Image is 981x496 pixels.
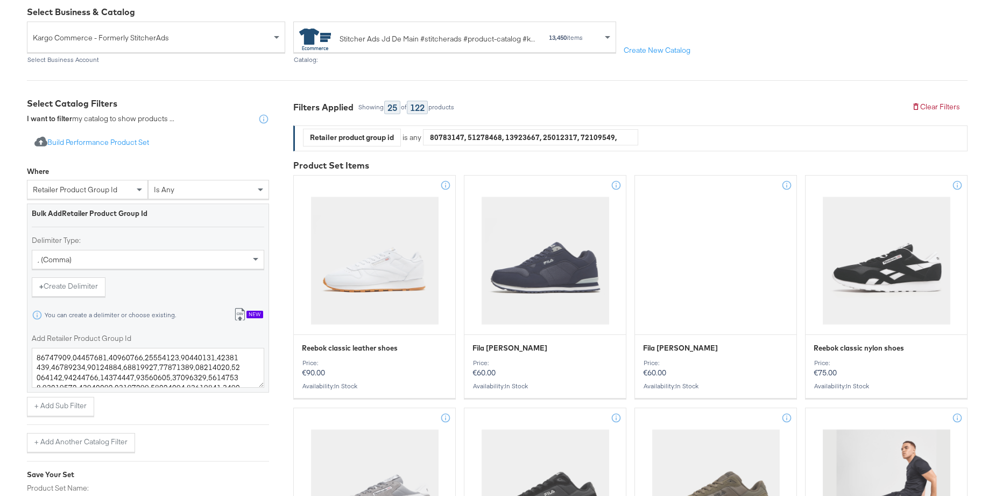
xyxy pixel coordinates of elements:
span: Fila Cress [472,343,547,353]
div: items [548,34,583,41]
span: in stock [846,382,869,390]
div: Where [27,166,49,177]
p: €90.00 [302,359,447,378]
div: Availability : [302,382,447,390]
button: Create New Catalog [616,41,698,60]
span: in stock [505,382,528,390]
div: Price: [302,359,447,367]
div: You can create a delimiter or choose existing. [44,311,177,319]
div: Retailer product group id [304,129,400,146]
span: in stock [675,382,698,390]
div: Select Catalog Filters [27,97,269,110]
label: Add Retailer Product Group Id [32,333,264,344]
span: , (comma) [38,255,72,264]
div: is any [401,132,423,143]
div: Price: [814,359,959,367]
div: Availability : [472,382,618,390]
div: 122 [407,101,428,114]
div: Select Business & Catalog [27,6,968,18]
span: in stock [334,382,357,390]
button: New [226,305,271,325]
div: Product Set Items [293,159,968,172]
p: €75.00 [814,359,959,378]
div: Stitcher Ads Jd De Main #stitcherads #product-catalog #keep [340,33,538,45]
button: + Add Another Catalog Filter [27,433,135,452]
button: Clear Filters [904,97,968,117]
strong: 13,450 [549,33,567,41]
div: products [428,103,455,111]
div: New [246,311,263,318]
div: Showing [358,103,384,111]
p: €60.00 [472,359,618,378]
button: + Add Sub Filter [27,397,94,416]
label: Delimiter Type: [32,235,264,246]
textarea: 86747909,04457681,40960766,25554123,90440131,42381439,46789234,90124884,68819927,77871389,0821402... [32,348,264,388]
span: Kargo Commerce - Formerly StitcherAds [33,29,271,47]
div: Price: [472,359,618,367]
p: €60.00 [643,359,788,378]
div: Availability : [643,382,788,390]
label: Product Set Name: [27,483,269,493]
strong: + [39,281,44,291]
div: of [400,103,407,111]
div: 80783147, 51278468, 13923667, 25012317, 72109549, 71874244, 23667079, 41965860, 89227615, 8877953... [424,129,638,145]
span: retailer product group id [33,185,117,194]
span: Fila Cress [643,343,718,353]
button: +Create Delimiter [32,277,105,297]
div: Bulk Add Retailer Product Group Id [32,208,264,219]
div: my catalog to show products ... [27,114,174,124]
div: Price: [643,359,788,367]
div: 25 [384,101,400,114]
button: Build Performance Product Set [27,133,157,153]
span: Reebok classic leather shoes [302,343,398,353]
div: Filters Applied [293,101,354,114]
strong: I want to filter [27,114,72,123]
div: Save Your Set [27,470,269,480]
span: Reebok classic nylon shoes [814,343,904,353]
div: Availability : [814,382,959,390]
div: Catalog: [293,56,616,64]
span: is any [154,185,174,194]
div: Select Business Account [27,56,285,64]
